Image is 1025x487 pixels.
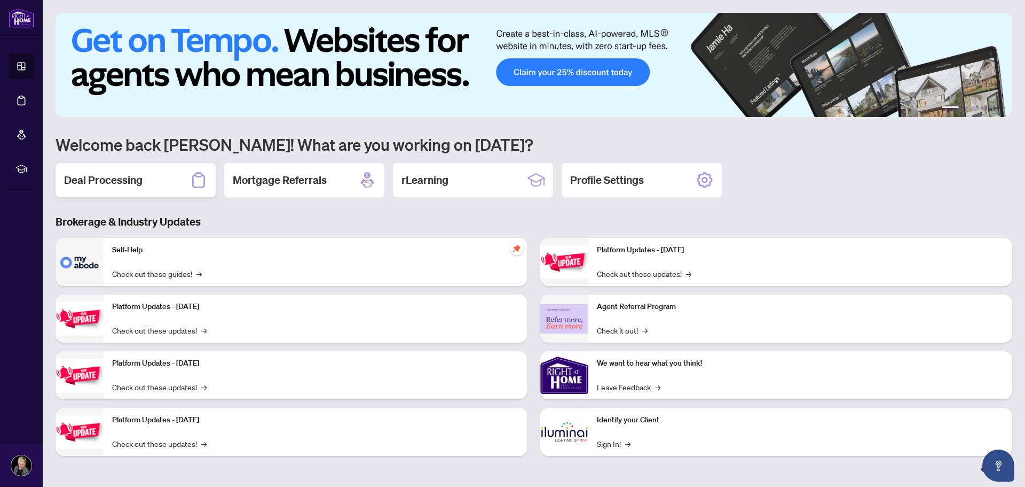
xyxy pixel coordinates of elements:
[597,301,1004,313] p: Agent Referral Program
[401,173,448,188] h2: rLearning
[9,8,34,28] img: logo
[56,238,104,286] img: Self-Help
[112,381,207,393] a: Check out these updates!→
[11,455,31,476] img: Profile Icon
[112,301,519,313] p: Platform Updates - [DATE]
[625,438,630,450] span: →
[112,414,519,426] p: Platform Updates - [DATE]
[56,214,1012,229] h3: Brokerage & Industry Updates
[510,242,523,255] span: pushpin
[56,13,1012,117] img: Slide 0
[112,244,519,256] p: Self-Help
[56,302,104,336] img: Platform Updates - September 16, 2025
[972,106,976,111] button: 3
[540,304,588,334] img: Agent Referral Program
[196,268,202,280] span: →
[597,438,630,450] a: Sign In!→
[642,324,648,336] span: →
[597,244,1004,256] p: Platform Updates - [DATE]
[597,324,648,336] a: Check it out!→
[980,106,984,111] button: 4
[997,106,1002,111] button: 6
[112,438,207,450] a: Check out these updates!→
[597,414,1004,426] p: Identify your Client
[655,381,660,393] span: →
[112,324,207,336] a: Check out these updates!→
[201,381,207,393] span: →
[112,268,202,280] a: Check out these guides!→
[201,438,207,450] span: →
[56,134,1012,154] h1: Welcome back [PERSON_NAME]! What are you working on [DATE]?
[963,106,967,111] button: 2
[597,358,1004,369] p: We want to hear what you think!
[686,268,691,280] span: →
[233,173,327,188] h2: Mortgage Referrals
[201,324,207,336] span: →
[982,450,1014,482] button: Open asap
[942,106,959,111] button: 1
[540,408,588,456] img: Identify your Client
[64,173,143,188] h2: Deal Processing
[989,106,993,111] button: 5
[56,359,104,392] img: Platform Updates - July 21, 2025
[597,268,691,280] a: Check out these updates!→
[56,415,104,449] img: Platform Updates - July 8, 2025
[570,173,644,188] h2: Profile Settings
[540,245,588,279] img: Platform Updates - June 23, 2025
[540,351,588,399] img: We want to hear what you think!
[597,381,660,393] a: Leave Feedback→
[112,358,519,369] p: Platform Updates - [DATE]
